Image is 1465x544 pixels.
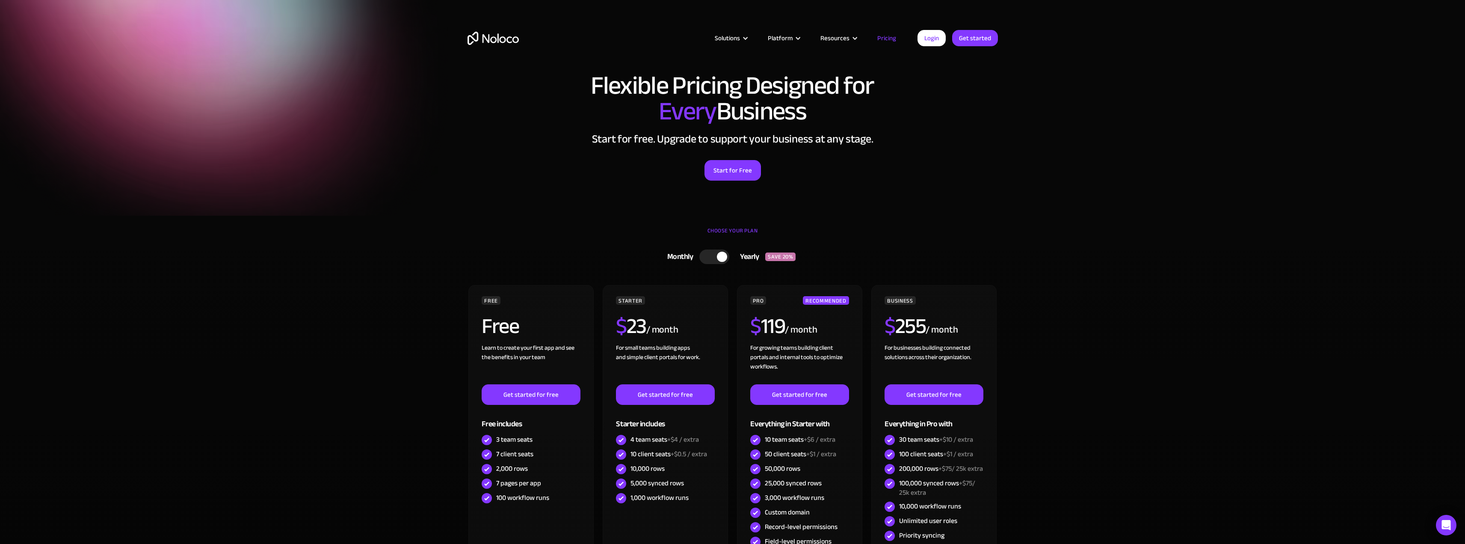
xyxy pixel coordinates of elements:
[885,296,915,305] div: BUSINESS
[659,87,716,135] span: Every
[496,464,528,473] div: 2,000 rows
[496,479,541,488] div: 7 pages per app
[616,343,714,384] div: For small teams building apps and simple client portals for work. ‍
[810,33,867,44] div: Resources
[885,405,983,433] div: Everything in Pro with
[765,435,835,444] div: 10 team seats
[820,33,849,44] div: Resources
[630,479,684,488] div: 5,000 synced rows
[750,343,849,384] div: For growing teams building client portals and internal tools to optimize workflows.
[803,296,849,305] div: RECOMMENDED
[899,516,957,526] div: Unlimited user roles
[885,343,983,384] div: For businesses building connected solutions across their organization. ‍
[765,449,836,459] div: 50 client seats
[667,433,699,446] span: +$4 / extra
[899,449,973,459] div: 100 client seats
[885,315,926,337] h2: 255
[630,493,689,502] div: 1,000 workflow runs
[765,493,824,502] div: 3,000 workflow runs
[496,449,533,459] div: 7 client seats
[729,250,765,263] div: Yearly
[630,464,665,473] div: 10,000 rows
[630,435,699,444] div: 4 team seats
[468,32,519,45] a: home
[785,323,817,337] div: / month
[482,384,580,405] a: Get started for free
[806,448,836,461] span: +$1 / extra
[750,296,766,305] div: PRO
[917,30,946,46] a: Login
[938,462,983,475] span: +$75/ 25k extra
[765,522,838,532] div: Record-level permissions
[768,33,793,44] div: Platform
[939,433,973,446] span: +$10 / extra
[899,479,983,497] div: 100,000 synced rows
[468,224,998,246] div: CHOOSE YOUR PLAN
[616,296,645,305] div: STARTER
[704,33,757,44] div: Solutions
[804,433,835,446] span: +$6 / extra
[750,405,849,433] div: Everything in Starter with
[630,449,707,459] div: 10 client seats
[616,405,714,433] div: Starter includes
[750,306,761,346] span: $
[482,343,580,384] div: Learn to create your first app and see the benefits in your team ‍
[616,384,714,405] a: Get started for free
[885,384,983,405] a: Get started for free
[899,502,961,511] div: 10,000 workflow runs
[482,315,519,337] h2: Free
[757,33,810,44] div: Platform
[496,493,549,502] div: 100 workflow runs
[765,253,796,261] div: SAVE 20%
[482,405,580,433] div: Free includes
[482,296,500,305] div: FREE
[899,435,973,444] div: 30 team seats
[765,464,800,473] div: 50,000 rows
[750,315,785,337] h2: 119
[885,306,895,346] span: $
[765,508,810,517] div: Custom domain
[704,160,761,181] a: Start for Free
[646,323,678,337] div: / month
[899,531,944,540] div: Priority syncing
[671,448,707,461] span: +$0.5 / extra
[616,306,627,346] span: $
[496,435,533,444] div: 3 team seats
[750,384,849,405] a: Get started for free
[952,30,998,46] a: Get started
[899,464,983,473] div: 200,000 rows
[468,133,998,146] h2: Start for free. Upgrade to support your business at any stage.
[1436,515,1456,535] div: Open Intercom Messenger
[899,477,975,499] span: +$75/ 25k extra
[943,448,973,461] span: +$1 / extra
[926,323,958,337] div: / month
[616,315,646,337] h2: 23
[765,479,822,488] div: 25,000 synced rows
[468,73,998,124] h1: Flexible Pricing Designed for Business
[715,33,740,44] div: Solutions
[657,250,700,263] div: Monthly
[867,33,907,44] a: Pricing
